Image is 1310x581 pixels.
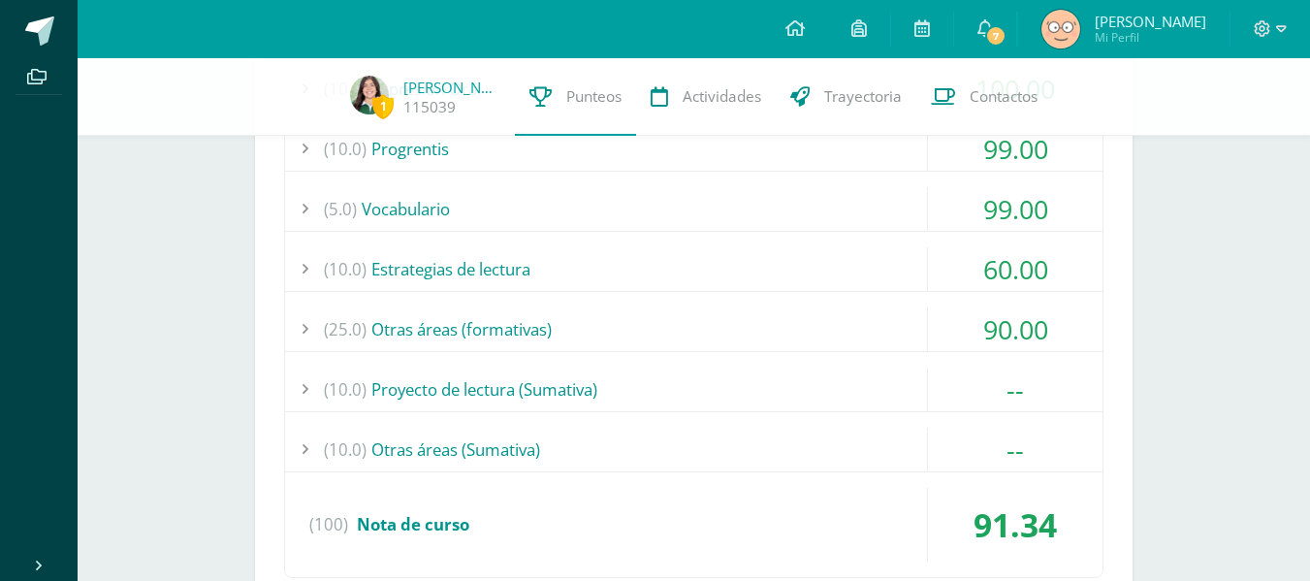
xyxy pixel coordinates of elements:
[285,428,1102,471] div: Otras áreas (Sumativa)
[309,488,348,562] span: (100)
[776,58,916,136] a: Trayectoria
[928,187,1102,231] div: 99.00
[1095,29,1206,46] span: Mi Perfil
[515,58,636,136] a: Punteos
[636,58,776,136] a: Actividades
[928,488,1102,562] div: 91.34
[928,247,1102,291] div: 60.00
[928,307,1102,351] div: 90.00
[985,25,1006,47] span: 7
[324,428,367,471] span: (10.0)
[928,127,1102,171] div: 99.00
[285,127,1102,171] div: Progrentis
[285,247,1102,291] div: Estrategias de lectura
[916,58,1052,136] a: Contactos
[324,127,367,171] span: (10.0)
[372,94,394,118] span: 1
[928,428,1102,471] div: --
[285,307,1102,351] div: Otras áreas (formativas)
[403,97,456,117] a: 115039
[1041,10,1080,48] img: 7775765ac5b93ea7f316c0cc7e2e0b98.png
[824,86,902,107] span: Trayectoria
[324,368,367,411] span: (10.0)
[928,368,1102,411] div: --
[1095,12,1206,31] span: [PERSON_NAME]
[285,368,1102,411] div: Proyecto de lectura (Sumativa)
[357,513,469,535] span: Nota de curso
[324,187,357,231] span: (5.0)
[566,86,622,107] span: Punteos
[324,307,367,351] span: (25.0)
[970,86,1038,107] span: Contactos
[683,86,761,107] span: Actividades
[350,76,389,114] img: a478b10ea490de47a8cbd13f9fa61e53.png
[403,78,500,97] a: [PERSON_NAME]
[324,247,367,291] span: (10.0)
[285,187,1102,231] div: Vocabulario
